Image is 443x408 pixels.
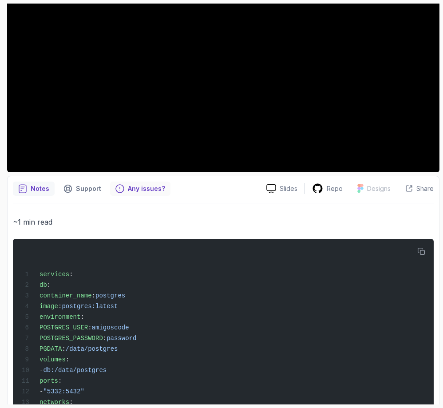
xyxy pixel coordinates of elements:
[69,271,73,278] span: :
[40,335,103,342] span: POSTGRES_PASSWORD
[40,377,58,384] span: ports
[40,313,80,321] span: environment
[80,313,84,321] span: :
[40,281,47,289] span: db
[40,356,66,363] span: volumes
[40,303,58,310] span: image
[66,345,118,353] span: /data/postgres
[40,324,88,331] span: POSTGRES_USER
[40,367,43,374] span: -
[58,303,62,310] span: :
[95,292,125,299] span: postgres
[62,303,118,310] span: postgres:latest
[92,324,129,331] span: amigoscode
[13,216,434,228] p: ~1 min read
[92,292,95,299] span: :
[43,388,84,395] span: "5332:5432"
[58,377,62,384] span: :
[88,324,91,331] span: :
[40,399,69,406] span: networks
[66,356,69,363] span: :
[40,271,69,278] span: services
[40,345,62,353] span: PGDATA
[47,281,51,289] span: :
[416,184,434,193] p: Share
[40,292,92,299] span: container_name
[62,345,65,353] span: :
[69,399,73,406] span: :
[398,184,434,193] button: Share
[43,367,107,374] span: db:/data/postgres
[40,388,43,395] span: -
[107,335,136,342] span: password
[103,335,107,342] span: :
